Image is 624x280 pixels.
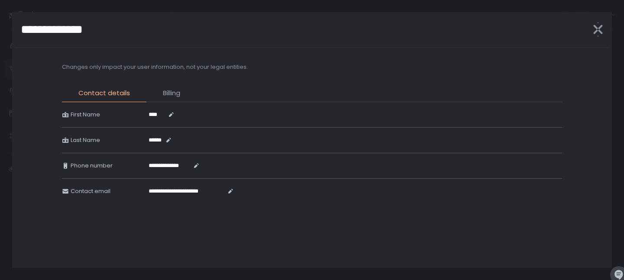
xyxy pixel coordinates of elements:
span: First Name [71,111,100,119]
span: Last Name [71,136,100,144]
span: Contact details [78,88,130,98]
span: Phone number [71,162,113,170]
span: Billing [163,88,180,98]
h2: Changes only impact your user information, not your legal entities. [62,63,248,71]
span: Contact email [71,187,110,195]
